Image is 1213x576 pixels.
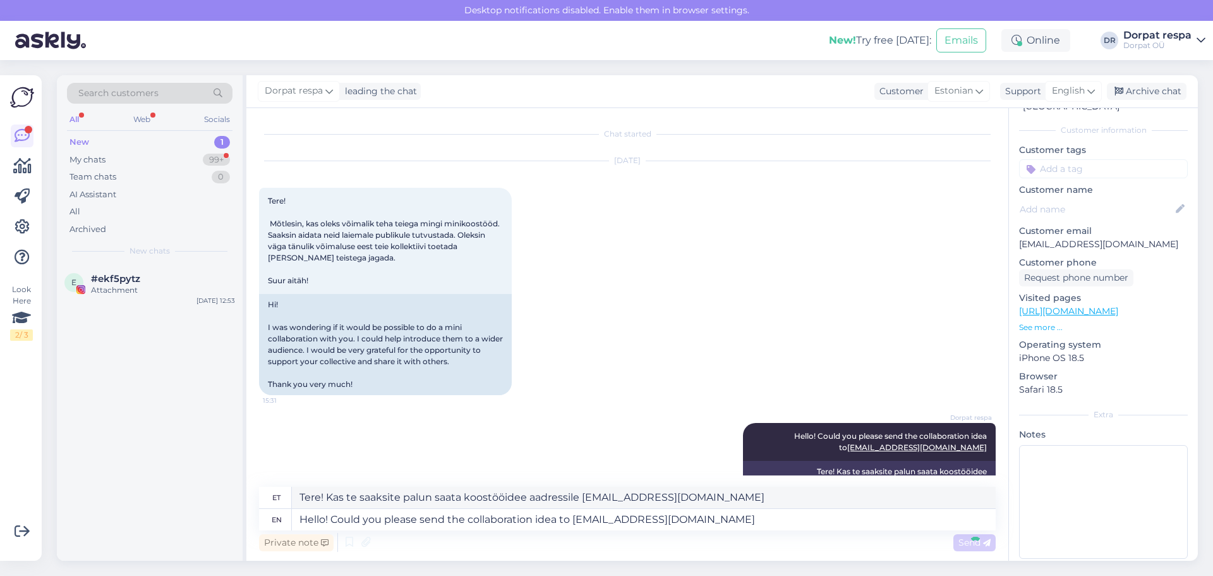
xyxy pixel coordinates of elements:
b: New! [829,34,856,46]
div: Archived [69,223,106,236]
p: Customer phone [1019,256,1188,269]
div: [DATE] [259,155,996,166]
div: Online [1001,29,1070,52]
div: Support [1000,85,1041,98]
button: Emails [936,28,986,52]
div: 1 [214,136,230,149]
p: Customer email [1019,224,1188,238]
span: #ekf5pytz [91,273,140,285]
div: 2 / 3 [10,329,33,341]
div: Socials [202,111,232,128]
p: Visited pages [1019,291,1188,305]
span: English [1052,84,1085,98]
p: Browser [1019,370,1188,383]
div: leading the chat [340,85,417,98]
div: Attachment [91,285,235,296]
span: e [71,278,76,287]
div: New [69,136,89,149]
div: Try free [DATE]: [829,33,931,48]
div: Customer information [1019,125,1188,136]
div: Archive chat [1107,83,1186,100]
div: Chat started [259,128,996,140]
span: Estonian [934,84,973,98]
div: Dorpat OÜ [1123,40,1192,51]
p: Customer name [1019,183,1188,197]
a: Dorpat respaDorpat OÜ [1123,30,1205,51]
div: [DATE] 12:53 [196,296,235,305]
div: Extra [1019,409,1188,420]
div: Request phone number [1019,269,1133,286]
div: Tere! Kas te saaksite palun saata koostööidee aadressile [743,461,996,494]
div: DR [1101,32,1118,49]
span: Dorpat respa [265,84,323,98]
p: Safari 18.5 [1019,383,1188,396]
div: 0 [212,171,230,183]
input: Add a tag [1019,159,1188,178]
div: Web [131,111,153,128]
div: Dorpat respa [1123,30,1192,40]
input: Add name [1020,202,1173,216]
div: Hi! I was wondering if it would be possible to do a mini collaboration with you. I could help int... [259,294,512,395]
p: [EMAIL_ADDRESS][DOMAIN_NAME] [1019,238,1188,251]
div: My chats [69,154,106,166]
p: iPhone OS 18.5 [1019,352,1188,365]
span: Dorpat respa [944,413,992,422]
span: Tere! Mõtlesin, kas oleks võimalik teha teiega mingi minikoostööd. Saaksin aidata neid laiemale p... [268,196,502,285]
a: [URL][DOMAIN_NAME] [1019,305,1118,317]
div: AI Assistant [69,188,116,201]
p: Operating system [1019,338,1188,352]
div: All [69,205,80,218]
span: Hello! Could you please send the collaboration idea to [794,431,989,452]
div: 99+ [203,154,230,166]
p: See more ... [1019,322,1188,333]
a: [EMAIL_ADDRESS][DOMAIN_NAME] [847,443,987,452]
div: Customer [874,85,924,98]
div: Look Here [10,284,33,341]
span: 15:31 [263,396,310,405]
img: Askly Logo [10,85,34,109]
p: Customer tags [1019,144,1188,157]
p: Notes [1019,428,1188,441]
div: All [67,111,81,128]
span: Search customers [78,87,159,100]
div: Team chats [69,171,116,183]
span: New chats [130,245,170,257]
